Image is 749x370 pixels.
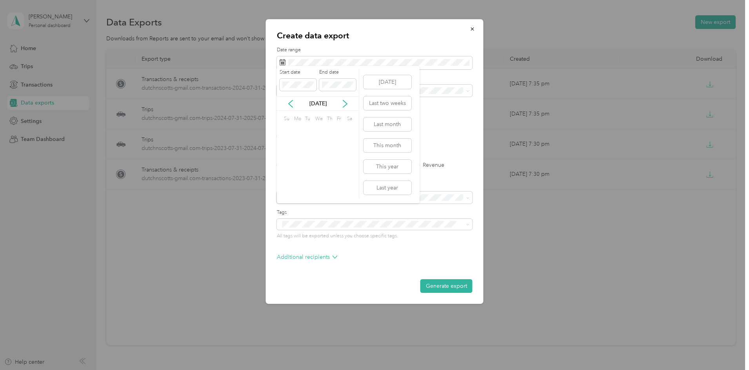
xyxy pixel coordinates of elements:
button: Last two weeks [363,96,411,110]
div: Tu [304,114,311,125]
label: Start date [280,69,316,76]
button: Generate export [420,279,473,293]
button: This year [363,160,411,173]
button: [DATE] [363,75,411,89]
div: Su [282,114,290,125]
div: We [314,114,323,125]
label: End date [319,69,356,76]
p: Additional recipients [277,253,338,261]
label: Revenue [414,162,444,168]
p: [DATE] [301,99,334,108]
label: Date range [277,47,473,54]
p: All tags will be exported unless you choose specific tags. [277,233,473,240]
button: This month [363,139,411,152]
div: Fr [335,114,343,125]
div: Mo [293,114,301,125]
iframe: Everlance-gr Chat Button Frame [705,326,749,370]
button: Last year [363,181,411,195]
label: Tags [277,209,473,216]
div: Sa [345,114,353,125]
p: Create data export [277,30,473,41]
div: Th [325,114,333,125]
button: Last month [363,117,411,131]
